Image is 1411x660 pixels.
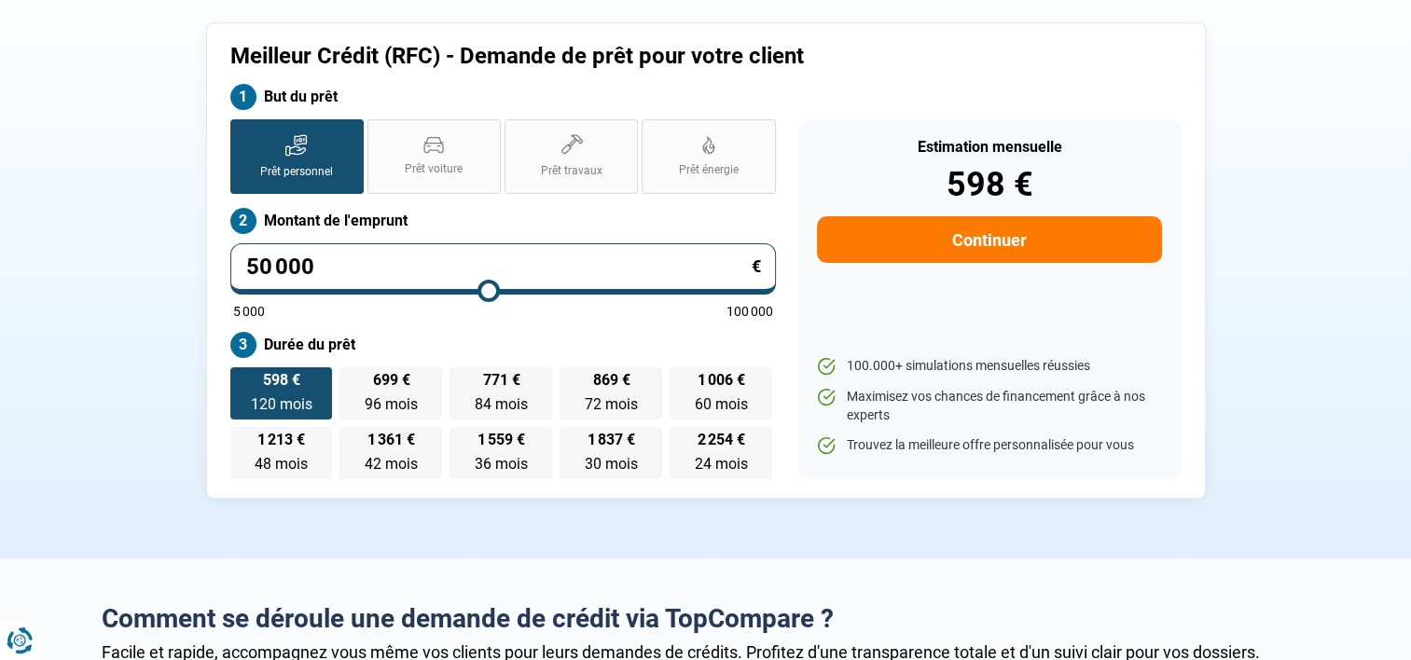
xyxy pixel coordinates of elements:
[541,163,602,179] span: Prêt travaux
[726,305,773,318] span: 100 000
[482,373,519,388] span: 771 €
[230,208,776,234] label: Montant de l'emprunt
[250,395,311,413] span: 120 mois
[365,455,418,473] span: 42 mois
[365,395,418,413] span: 96 mois
[102,603,1310,635] h2: Comment se déroule une demande de crédit via TopCompare ?
[817,436,1161,455] li: Trouvez la meilleure offre personnalisée pour vous
[817,357,1161,376] li: 100.000+ simulations mensuelles réussies
[367,433,415,447] span: 1 361 €
[372,373,409,388] span: 699 €
[588,433,635,447] span: 1 837 €
[817,168,1161,201] div: 598 €
[695,455,748,473] span: 24 mois
[752,258,761,275] span: €
[585,455,638,473] span: 30 mois
[695,395,748,413] span: 60 mois
[585,395,638,413] span: 72 mois
[262,373,299,388] span: 598 €
[255,455,308,473] span: 48 mois
[230,332,776,358] label: Durée du prêt
[698,433,745,447] span: 2 254 €
[405,161,463,177] span: Prêt voiture
[817,216,1161,263] button: Continuer
[257,433,305,447] span: 1 213 €
[260,164,333,180] span: Prêt personnel
[698,373,745,388] span: 1 006 €
[233,305,265,318] span: 5 000
[592,373,629,388] span: 869 €
[477,433,525,447] span: 1 559 €
[679,162,739,178] span: Prêt énergie
[230,43,938,70] h1: Meilleur Crédit (RFC) - Demande de prêt pour votre client
[475,455,528,473] span: 36 mois
[817,388,1161,424] li: Maximisez vos chances de financement grâce à nos experts
[230,84,776,110] label: But du prêt
[817,140,1161,155] div: Estimation mensuelle
[475,395,528,413] span: 84 mois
